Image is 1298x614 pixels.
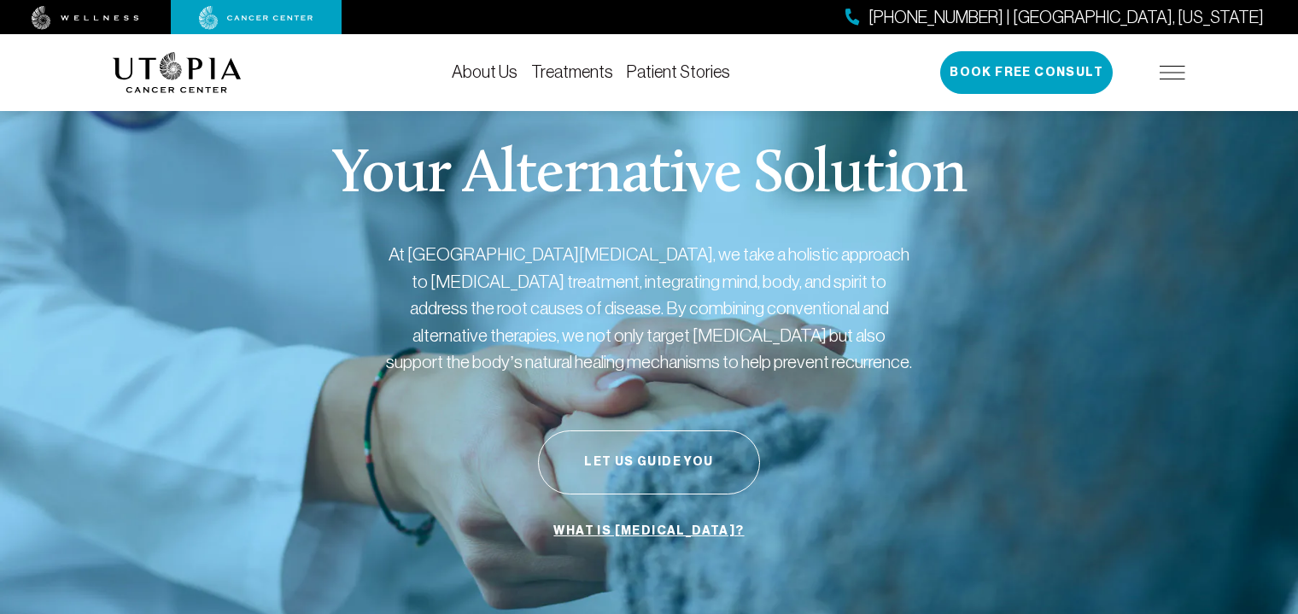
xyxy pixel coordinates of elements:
[452,62,517,81] a: About Us
[845,5,1264,30] a: [PHONE_NUMBER] | [GEOGRAPHIC_DATA], [US_STATE]
[531,62,613,81] a: Treatments
[1160,66,1185,79] img: icon-hamburger
[549,515,748,547] a: What is [MEDICAL_DATA]?
[627,62,730,81] a: Patient Stories
[384,241,914,376] p: At [GEOGRAPHIC_DATA][MEDICAL_DATA], we take a holistic approach to [MEDICAL_DATA] treatment, inte...
[32,6,139,30] img: wellness
[538,430,760,494] button: Let Us Guide You
[113,52,242,93] img: logo
[940,51,1113,94] button: Book Free Consult
[868,5,1264,30] span: [PHONE_NUMBER] | [GEOGRAPHIC_DATA], [US_STATE]
[331,145,966,207] p: Your Alternative Solution
[199,6,313,30] img: cancer center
